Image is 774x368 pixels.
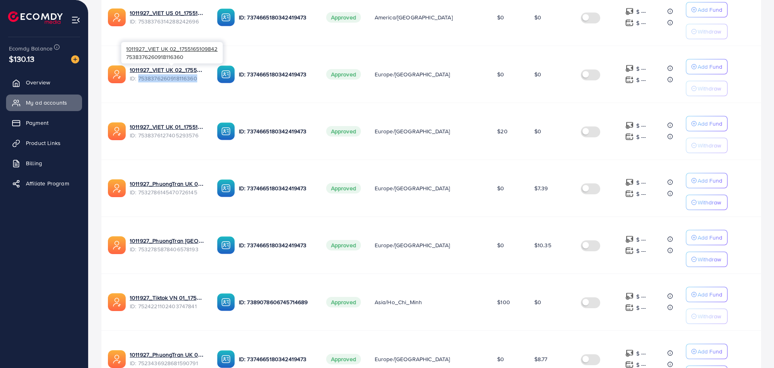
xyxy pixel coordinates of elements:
[686,2,728,17] button: Add Fund
[239,354,313,364] p: ID: 7374665180342419473
[686,24,728,39] button: Withdraw
[239,13,313,22] p: ID: 7374665180342419473
[130,351,204,359] a: 1011927_PhuongTran UK 07_1751686736496
[130,237,204,253] div: <span class='underline'>1011927_PhuongTran UK 08_1753863400059</span></br>7532785878406578193
[239,183,313,193] p: ID: 7374665180342419473
[625,178,634,187] img: top-up amount
[6,155,82,171] a: Billing
[326,69,361,80] span: Approved
[625,64,634,73] img: top-up amount
[130,180,204,188] a: 1011927_PhuongTran UK 09_1753863472157
[686,81,728,96] button: Withdraw
[217,179,235,197] img: ic-ba-acc.ded83a64.svg
[130,66,204,74] a: 1011927_VIET UK 02_1755165109842
[625,132,634,141] img: top-up amount
[217,293,235,311] img: ic-ba-acc.ded83a64.svg
[108,293,126,311] img: ic-ads-acc.e4c84228.svg
[375,355,450,363] span: Europe/[GEOGRAPHIC_DATA]
[108,350,126,368] img: ic-ads-acc.e4c84228.svg
[698,290,722,299] p: Add Fund
[625,189,634,198] img: top-up amount
[6,95,82,111] a: My ad accounts
[636,178,646,187] p: $ ---
[636,235,646,244] p: $ ---
[534,70,541,78] span: $0
[239,69,313,79] p: ID: 7374665180342419473
[636,121,646,130] p: $ ---
[636,7,646,17] p: $ ---
[636,132,646,142] p: $ ---
[130,351,204,367] div: <span class='underline'>1011927_PhuongTran UK 07_1751686736496</span></br>7523436928681590791
[686,252,728,267] button: Withdraw
[698,141,721,150] p: Withdraw
[326,126,361,137] span: Approved
[71,55,79,63] img: image
[698,176,722,185] p: Add Fund
[698,62,722,71] p: Add Fund
[326,297,361,307] span: Approved
[108,8,126,26] img: ic-ads-acc.e4c84228.svg
[698,347,722,356] p: Add Fund
[636,18,646,28] p: $ ---
[217,8,235,26] img: ic-ba-acc.ded83a64.svg
[686,116,728,131] button: Add Fund
[625,121,634,130] img: top-up amount
[686,344,728,359] button: Add Fund
[534,298,541,306] span: $0
[534,13,541,21] span: $0
[625,7,634,16] img: top-up amount
[9,44,53,53] span: Ecomdy Balance
[686,287,728,302] button: Add Fund
[26,139,61,147] span: Product Links
[698,84,721,93] p: Withdraw
[217,65,235,83] img: ic-ba-acc.ded83a64.svg
[534,355,548,363] span: $8.77
[497,355,504,363] span: $0
[686,59,728,74] button: Add Fund
[497,298,510,306] span: $100
[130,123,204,131] a: 1011927_VIET UK 01_1755165052510
[130,188,204,196] span: ID: 7532786145470726145
[130,302,204,310] span: ID: 7524221102403747841
[121,42,223,63] div: 7538376260918116360
[636,75,646,85] p: $ ---
[636,189,646,199] p: $ ---
[108,179,126,197] img: ic-ads-acc.e4c84228.svg
[686,173,728,188] button: Add Fund
[217,236,235,254] img: ic-ba-acc.ded83a64.svg
[375,127,450,135] span: Europe/[GEOGRAPHIC_DATA]
[375,184,450,192] span: Europe/[GEOGRAPHIC_DATA]
[497,241,504,249] span: $0
[108,122,126,140] img: ic-ads-acc.e4c84228.svg
[636,292,646,301] p: $ ---
[534,241,551,249] span: $10.35
[130,359,204,367] span: ID: 7523436928681590791
[698,5,722,15] p: Add Fund
[497,13,504,21] span: $0
[26,78,50,86] span: Overview
[625,349,634,357] img: top-up amount
[130,294,204,310] div: <span class='underline'>1011927_Tiktok VN 01_1751869264216</span></br>7524221102403747841
[239,240,313,250] p: ID: 7374665180342419473
[6,175,82,191] a: Affiliate Program
[239,126,313,136] p: ID: 7374665180342419473
[686,195,728,210] button: Withdraw
[686,230,728,245] button: Add Fund
[26,179,69,187] span: Affiliate Program
[130,74,204,82] span: ID: 7538376260918116360
[740,332,768,362] iframe: Chat
[130,245,204,253] span: ID: 7532785878406578193
[71,15,80,25] img: menu
[130,9,204,17] a: 1011927_VIET US 01_1755165165817
[698,198,721,207] p: Withdraw
[636,246,646,256] p: $ ---
[375,13,453,21] span: America/[GEOGRAPHIC_DATA]
[375,241,450,249] span: Europe/[GEOGRAPHIC_DATA]
[625,303,634,312] img: top-up amount
[6,115,82,131] a: Payment
[6,74,82,90] a: Overview
[326,183,361,193] span: Approved
[497,184,504,192] span: $0
[6,135,82,151] a: Product Links
[375,70,450,78] span: Europe/[GEOGRAPHIC_DATA]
